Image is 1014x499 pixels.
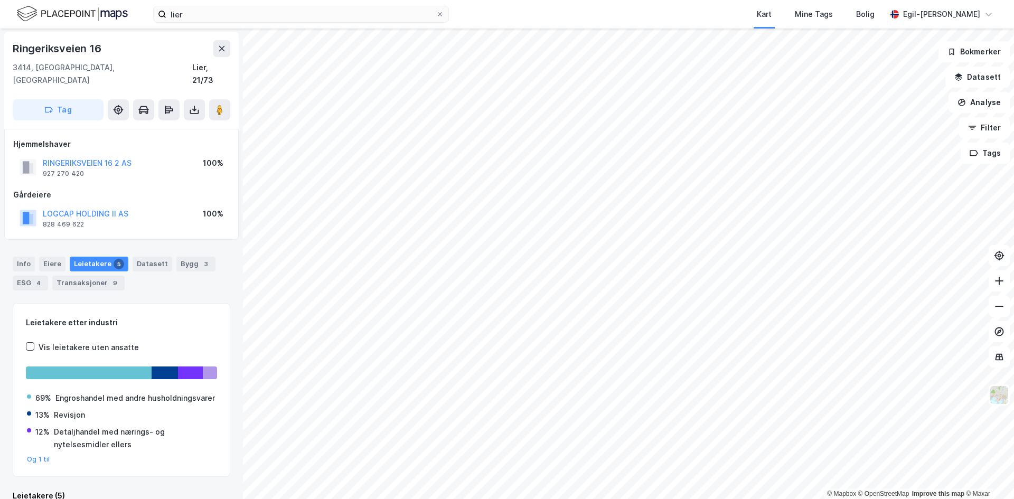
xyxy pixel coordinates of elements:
[33,278,44,288] div: 4
[203,208,223,220] div: 100%
[961,448,1014,499] iframe: Chat Widget
[903,8,980,21] div: Egil-[PERSON_NAME]
[961,143,1010,164] button: Tags
[55,392,215,404] div: Engroshandel med andre husholdningsvarer
[959,117,1010,138] button: Filter
[13,257,35,271] div: Info
[945,67,1010,88] button: Datasett
[13,276,48,290] div: ESG
[39,257,65,271] div: Eiere
[43,220,84,229] div: 828 469 622
[757,8,772,21] div: Kart
[176,257,215,271] div: Bygg
[54,426,216,451] div: Detaljhandel med nærings- og nytelsesmidler ellers
[192,61,230,87] div: Lier, 21/73
[17,5,128,23] img: logo.f888ab2527a4732fd821a326f86c7f29.svg
[912,490,964,497] a: Improve this map
[54,409,85,421] div: Revisjon
[201,259,211,269] div: 3
[35,392,51,404] div: 69%
[114,259,124,269] div: 5
[827,490,856,497] a: Mapbox
[52,276,125,290] div: Transaksjoner
[110,278,120,288] div: 9
[43,170,84,178] div: 927 270 420
[938,41,1010,62] button: Bokmerker
[27,455,50,464] button: Og 1 til
[35,409,50,421] div: 13%
[858,490,909,497] a: OpenStreetMap
[13,138,230,150] div: Hjemmelshaver
[13,99,104,120] button: Tag
[35,426,50,438] div: 12%
[70,257,128,271] div: Leietakere
[13,40,104,57] div: Ringeriksveien 16
[795,8,833,21] div: Mine Tags
[39,341,139,354] div: Vis leietakere uten ansatte
[26,316,217,329] div: Leietakere etter industri
[13,189,230,201] div: Gårdeiere
[949,92,1010,113] button: Analyse
[133,257,172,271] div: Datasett
[856,8,875,21] div: Bolig
[203,157,223,170] div: 100%
[13,61,192,87] div: 3414, [GEOGRAPHIC_DATA], [GEOGRAPHIC_DATA]
[166,6,436,22] input: Søk på adresse, matrikkel, gårdeiere, leietakere eller personer
[989,385,1009,405] img: Z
